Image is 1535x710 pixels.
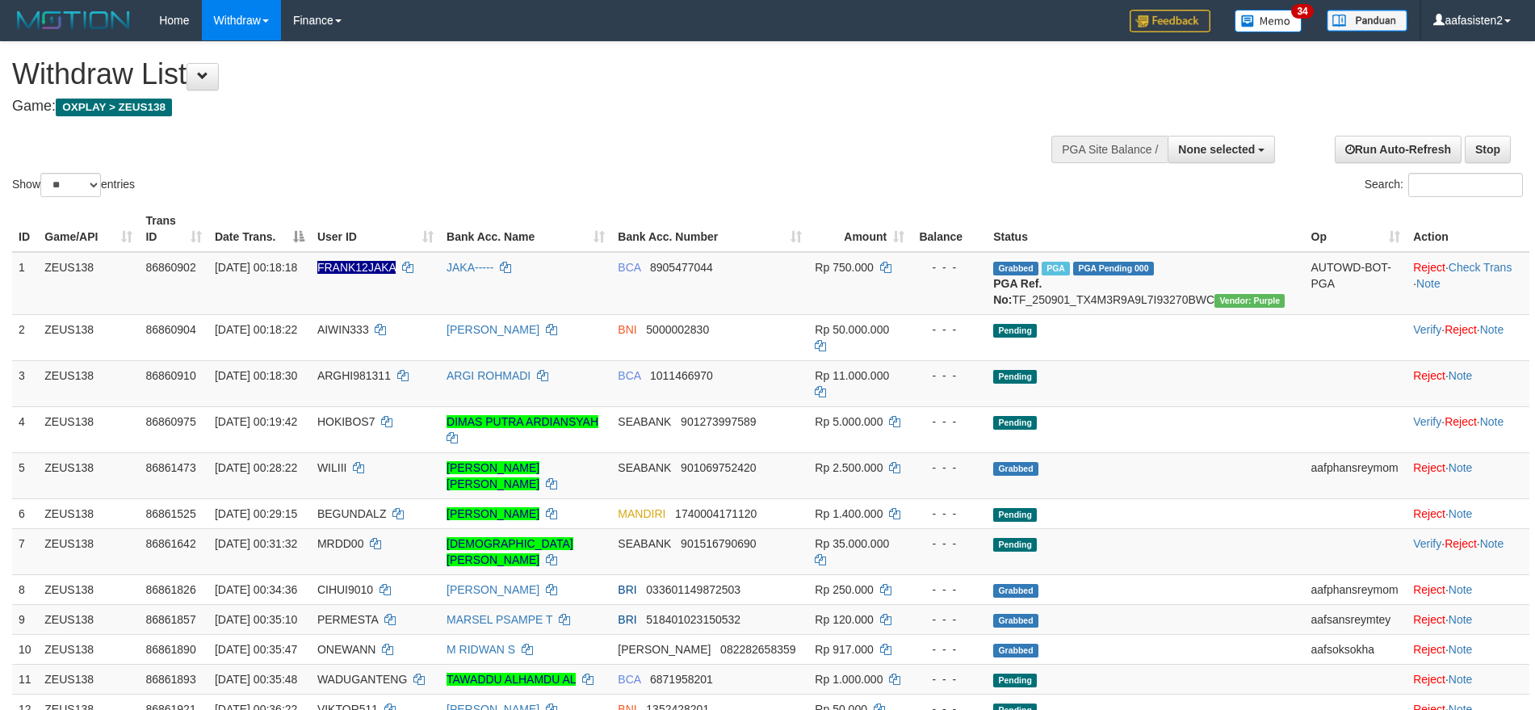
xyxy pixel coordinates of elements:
[681,461,756,474] span: Copy 901069752420 to clipboard
[1413,323,1441,336] a: Verify
[993,614,1038,628] span: Grabbed
[1073,262,1154,275] span: PGA Pending
[1214,294,1285,308] span: Vendor URL: https://trx4.1velocity.biz
[917,536,980,552] div: - - -
[38,452,139,498] td: ZEUS138
[917,611,980,628] div: - - -
[1413,461,1445,474] a: Reject
[1235,10,1302,32] img: Button%20Memo.svg
[38,664,139,694] td: ZEUS138
[815,369,889,382] span: Rp 11.000.000
[1407,406,1529,452] td: · ·
[447,369,531,382] a: ARGI ROHMADI
[917,259,980,275] div: - - -
[12,634,38,664] td: 10
[447,461,539,490] a: [PERSON_NAME] [PERSON_NAME]
[993,416,1037,430] span: Pending
[720,643,795,656] span: Copy 082282658359 to clipboard
[317,613,378,626] span: PERMESTA
[993,462,1038,476] span: Grabbed
[618,673,640,686] span: BCA
[38,528,139,574] td: ZEUS138
[12,498,38,528] td: 6
[1327,10,1407,32] img: panduan.png
[1413,415,1441,428] a: Verify
[215,537,297,550] span: [DATE] 00:31:32
[650,673,713,686] span: Copy 6871958201 to clipboard
[993,674,1037,687] span: Pending
[618,583,636,596] span: BRI
[317,583,373,596] span: CIHUI9010
[317,415,375,428] span: HOKIBOS7
[675,507,757,520] span: Copy 1740004171120 to clipboard
[317,537,364,550] span: MRDD00
[987,206,1304,252] th: Status
[1365,173,1523,197] label: Search:
[1480,323,1504,336] a: Note
[1449,673,1473,686] a: Note
[38,314,139,360] td: ZEUS138
[12,452,38,498] td: 5
[145,613,195,626] span: 86861857
[618,643,711,656] span: [PERSON_NAME]
[447,643,515,656] a: M RIDWAN S
[447,507,539,520] a: [PERSON_NAME]
[1407,498,1529,528] td: ·
[1449,643,1473,656] a: Note
[1449,261,1512,274] a: Check Trans
[145,415,195,428] span: 86860975
[917,368,980,384] div: - - -
[12,360,38,406] td: 3
[1168,136,1275,163] button: None selected
[1416,277,1441,290] a: Note
[917,506,980,522] div: - - -
[12,528,38,574] td: 7
[139,206,208,252] th: Trans ID: activate to sort column ascending
[215,323,297,336] span: [DATE] 00:18:22
[1413,507,1445,520] a: Reject
[215,507,297,520] span: [DATE] 00:29:15
[12,574,38,604] td: 8
[993,538,1037,552] span: Pending
[618,323,636,336] span: BNI
[447,415,598,428] a: DIMAS PUTRA ARDIANSYAH
[1413,537,1441,550] a: Verify
[917,641,980,657] div: - - -
[618,261,640,274] span: BCA
[1445,415,1477,428] a: Reject
[1305,634,1407,664] td: aafsoksokha
[993,277,1042,306] b: PGA Ref. No:
[38,498,139,528] td: ZEUS138
[38,360,139,406] td: ZEUS138
[12,173,135,197] label: Show entries
[681,537,756,550] span: Copy 901516790690 to clipboard
[1449,369,1473,382] a: Note
[38,206,139,252] th: Game/API: activate to sort column ascending
[1449,583,1473,596] a: Note
[815,673,883,686] span: Rp 1.000.000
[56,99,172,116] span: OXPLAY > ZEUS138
[1291,4,1313,19] span: 34
[317,461,347,474] span: WILIII
[1413,583,1445,596] a: Reject
[993,508,1037,522] span: Pending
[1407,574,1529,604] td: ·
[447,537,573,566] a: [DEMOGRAPHIC_DATA][PERSON_NAME]
[145,461,195,474] span: 86861473
[1407,664,1529,694] td: ·
[145,643,195,656] span: 86861890
[12,58,1007,90] h1: Withdraw List
[1407,206,1529,252] th: Action
[1408,173,1523,197] input: Search:
[447,583,539,596] a: [PERSON_NAME]
[1465,136,1511,163] a: Stop
[646,613,740,626] span: Copy 518401023150532 to clipboard
[12,252,38,315] td: 1
[317,507,387,520] span: BEGUNDALZ
[917,671,980,687] div: - - -
[447,673,576,686] a: TAWADDU ALHAMDU AL
[815,461,883,474] span: Rp 2.500.000
[12,406,38,452] td: 4
[38,406,139,452] td: ZEUS138
[815,507,883,520] span: Rp 1.400.000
